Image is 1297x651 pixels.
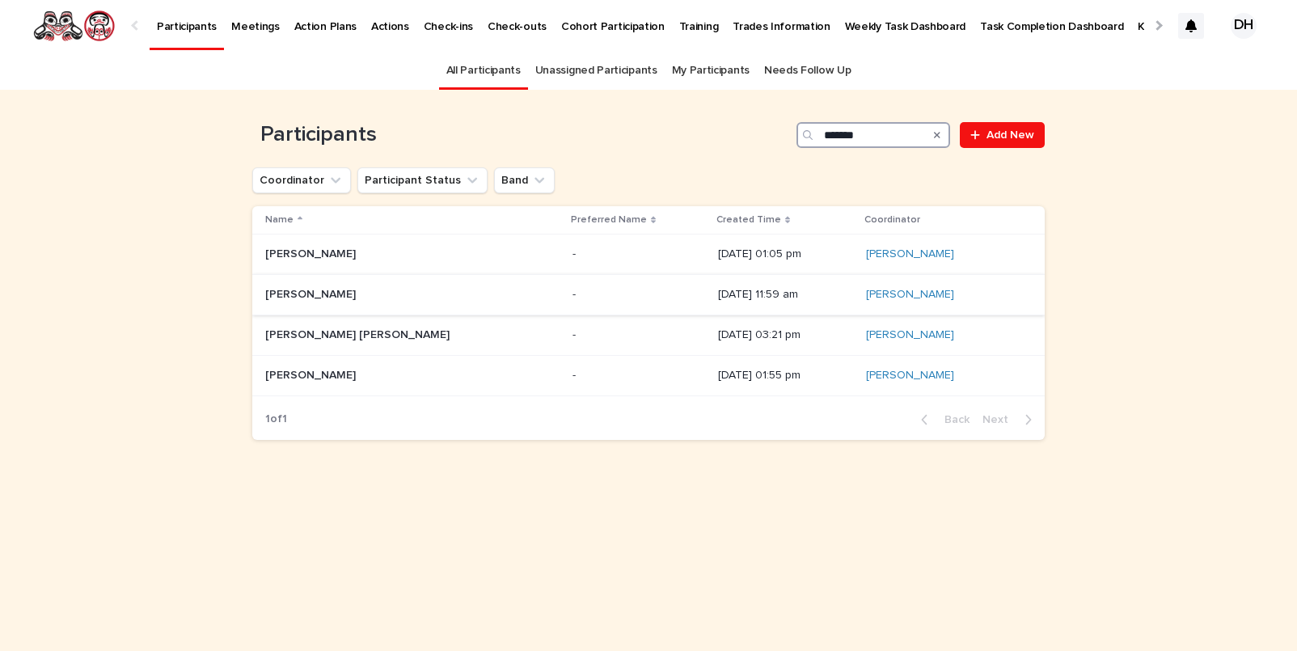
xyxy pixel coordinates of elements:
p: [DATE] 11:59 am [718,288,853,302]
p: [DATE] 01:55 pm [718,369,853,383]
input: Search [796,122,950,148]
a: [PERSON_NAME] [866,247,954,261]
h1: Participants [252,122,790,148]
button: Band [494,167,555,193]
p: - [572,244,579,261]
p: 1 of 1 [252,399,300,439]
p: - [572,366,579,383]
span: Next [982,414,1018,425]
a: [PERSON_NAME] [866,328,954,342]
a: Needs Follow Up [764,52,851,90]
a: [PERSON_NAME] [866,288,954,302]
p: Preferred Name [571,211,647,229]
tr: [PERSON_NAME][PERSON_NAME] -- [DATE] 11:59 am[PERSON_NAME] [252,275,1045,315]
p: - [572,325,579,342]
span: Back [935,414,970,425]
a: All Participants [446,52,521,90]
tr: [PERSON_NAME][PERSON_NAME] -- [DATE] 01:55 pm[PERSON_NAME] [252,355,1045,395]
p: [PERSON_NAME] [265,285,359,302]
button: Participant Status [357,167,488,193]
img: rNyI97lYS1uoOg9yXW8k [32,10,116,42]
p: Created Time [716,211,781,229]
p: [PERSON_NAME] [PERSON_NAME] [265,325,453,342]
tr: [PERSON_NAME][PERSON_NAME] -- [DATE] 01:05 pm[PERSON_NAME] [252,235,1045,275]
button: Coordinator [252,167,351,193]
p: [DATE] 03:21 pm [718,328,853,342]
a: [PERSON_NAME] [866,369,954,383]
p: - [572,285,579,302]
button: Next [976,412,1045,427]
span: Add New [986,129,1034,141]
p: [PERSON_NAME] [265,244,359,261]
a: Unassigned Participants [535,52,657,90]
p: [PERSON_NAME] [265,366,359,383]
p: Coordinator [864,211,920,229]
p: Name [265,211,294,229]
a: My Participants [672,52,750,90]
p: [DATE] 01:05 pm [718,247,853,261]
a: Add New [960,122,1045,148]
button: Back [908,412,976,427]
div: DH [1231,13,1257,39]
tr: [PERSON_NAME] [PERSON_NAME][PERSON_NAME] [PERSON_NAME] -- [DATE] 03:21 pm[PERSON_NAME] [252,315,1045,355]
